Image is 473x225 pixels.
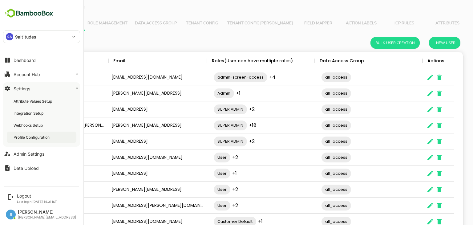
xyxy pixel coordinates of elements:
[3,68,80,80] button: Account Hub
[211,154,216,161] span: +2
[279,21,314,26] span: Field Mapper
[87,85,185,101] div: [PERSON_NAME][EMAIL_ADDRESS]
[13,38,38,48] h6: User List
[87,166,185,182] div: [EMAIL_ADDRESS]
[192,218,235,225] span: Customer Default
[18,21,59,26] span: User Management
[6,33,13,40] div: 9A
[6,210,16,219] div: S
[211,170,215,177] span: +1
[163,21,198,26] span: Tenant Config
[10,85,87,101] div: [PERSON_NAME]
[10,166,87,182] div: Anjali
[214,90,219,97] span: +1
[3,148,80,160] button: Admin Settings
[10,69,87,85] div: 9admin
[322,21,358,26] span: Action Labels
[192,138,225,145] span: SUPER ADMIN
[192,106,225,113] span: SUPER ADMIN
[407,37,439,49] button: +New User
[3,7,55,19] img: BambooboxFullLogoMark.5f36c76dfaba33ec1ec1367b70bb1252.svg
[10,101,87,117] div: Amit
[14,111,45,116] div: Integration Setup
[87,182,185,198] div: [PERSON_NAME][EMAIL_ADDRESS]
[14,99,53,104] div: Attribute Values Setup
[300,202,329,209] span: all_access
[14,123,44,128] div: Webhooks Setup
[248,74,254,81] span: +4
[3,82,80,95] button: Settings
[192,154,209,161] span: User
[227,138,233,145] span: +2
[3,31,80,43] div: 9A9altitudes
[408,21,444,26] span: Attributes
[211,186,216,193] span: +2
[92,52,103,69] div: Email
[406,52,423,69] div: Actions
[113,21,155,26] span: Data Access Group
[192,202,209,209] span: User
[14,135,51,140] div: Profile Configuration
[192,170,209,177] span: User
[10,133,87,149] div: Amrita
[15,34,36,40] p: 9altitudes
[206,21,271,26] span: Tenant Config [PERSON_NAME]
[227,106,233,113] span: +2
[227,122,235,129] span: +18
[3,162,80,174] button: Data Upload
[190,52,271,69] div: Roles(User can have multiple roles)
[14,151,44,157] div: Admin Settings
[300,106,329,113] span: all_access
[87,198,185,214] div: [EMAIL_ADDRESS][PERSON_NAME][DOMAIN_NAME]
[192,90,212,97] span: Admin
[10,198,87,214] div: [PERSON_NAME]
[192,122,225,129] span: SUPER ADMIN
[87,69,185,85] div: [EMAIL_ADDRESS][DOMAIN_NAME]
[18,210,76,215] div: [PERSON_NAME]
[300,154,329,161] span: all_access
[14,86,30,91] div: Settings
[15,16,437,31] div: Vertical tabs example
[10,149,87,166] div: Andi
[66,21,106,26] span: Role Management
[14,166,39,171] div: Data Upload
[300,186,329,193] span: all_access
[236,218,241,225] span: +1
[3,54,80,66] button: Dashboard
[300,138,329,145] span: all_access
[87,133,185,149] div: [EMAIL_ADDRESS]
[17,193,57,198] div: Logout
[300,218,329,225] span: all_access
[211,202,216,209] span: +2
[14,58,36,63] div: Dashboard
[10,182,87,198] div: [PERSON_NAME]
[192,74,246,81] span: admin-screen-access
[14,72,40,77] div: Account Hub
[192,186,209,193] span: User
[365,21,401,26] span: ICP Rules
[300,170,329,177] span: all_access
[349,37,398,49] button: Bulk User Creation
[25,57,32,65] button: Sort
[15,52,25,69] div: User
[300,90,329,97] span: all_access
[18,215,76,219] div: [PERSON_NAME][EMAIL_ADDRESS]
[87,117,185,133] div: [PERSON_NAME][EMAIL_ADDRESS]
[87,149,185,166] div: [EMAIL_ADDRESS][DOMAIN_NAME]
[298,52,342,69] div: Data Access Group
[300,122,329,129] span: all_access
[103,57,111,65] button: Sort
[87,101,185,117] div: [EMAIL_ADDRESS]
[17,200,57,203] p: Last login: [DATE] 14:31 IST
[300,74,329,81] span: all_access
[10,117,87,133] div: [DEMOGRAPHIC_DATA][PERSON_NAME][DEMOGRAPHIC_DATA]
